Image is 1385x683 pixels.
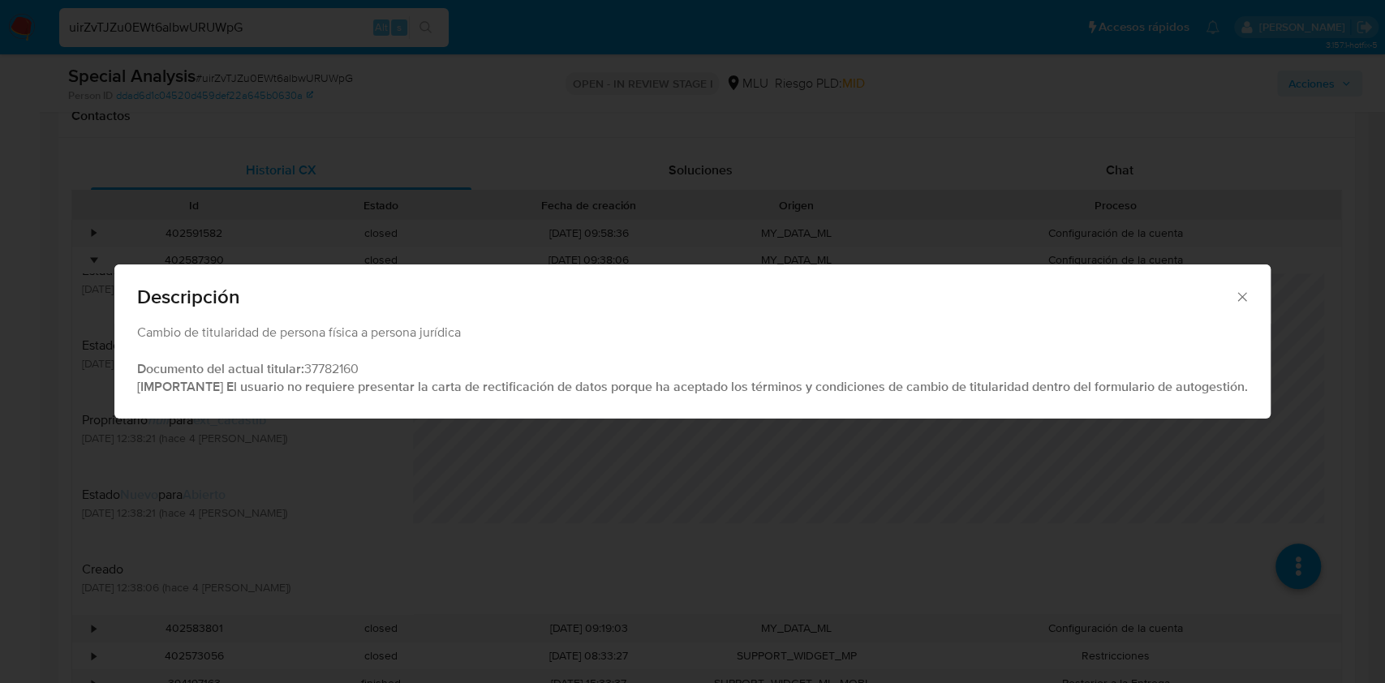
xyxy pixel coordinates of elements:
[137,324,1248,341] p: Cambio de titularidad de persona física a persona jurídica
[1234,289,1249,303] button: Cerrar
[137,359,304,378] strong: Documento del actual titular:
[137,287,1234,307] span: Descripción
[137,324,1248,397] div: 37782160
[137,377,1248,396] strong: [IMPORTANTE] El usuario no requiere presentar la carta de rectificación de datos porque ha acepta...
